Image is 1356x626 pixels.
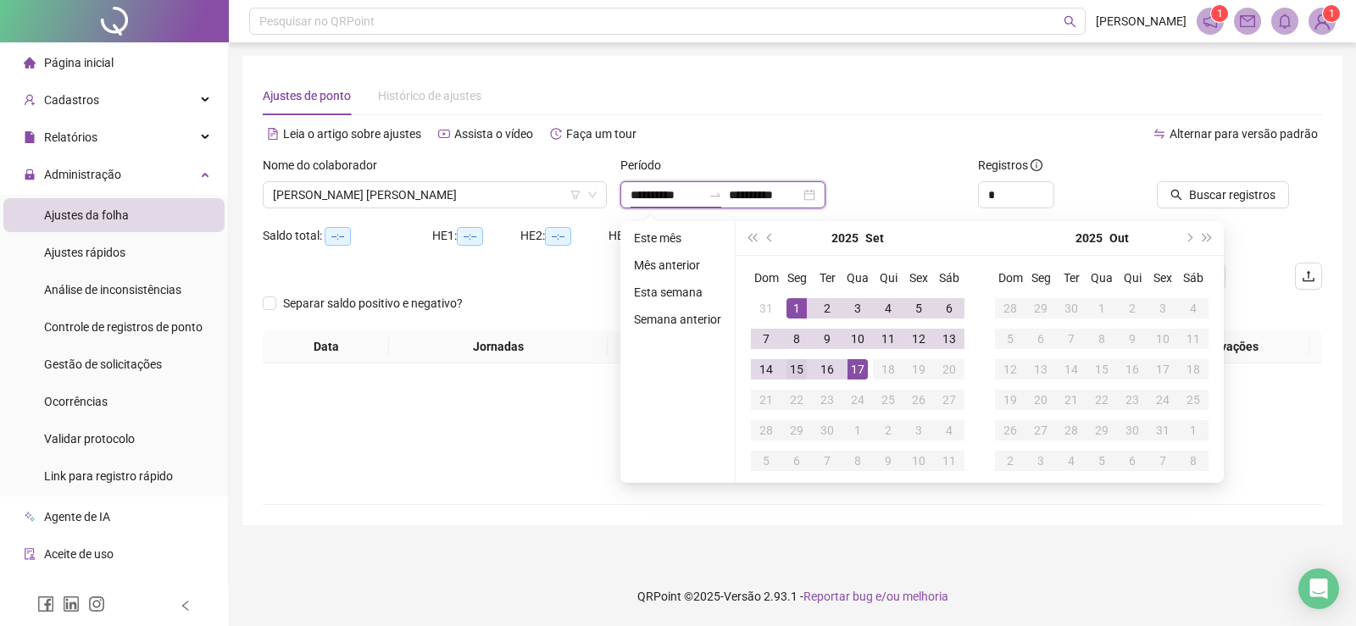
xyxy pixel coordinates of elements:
div: 13 [1031,359,1051,379]
td: 2025-09-03 [842,293,873,324]
span: 1 [1217,8,1223,19]
div: 23 [817,390,837,410]
span: Leia o artigo sobre ajustes [283,127,421,141]
div: 9 [1122,329,1142,349]
div: 9 [817,329,837,349]
span: instagram [88,596,105,612]
th: Qua [1086,263,1117,293]
td: 2025-09-17 [842,354,873,385]
div: 14 [1061,359,1081,379]
td: 2025-10-02 [1117,293,1148,324]
td: 2025-09-07 [751,324,781,354]
footer: QRPoint © 2025 - 2.93.1 - [229,567,1356,626]
th: Sáb [1178,263,1209,293]
td: 2025-10-11 [934,446,964,476]
div: 2 [1122,298,1142,319]
td: 2025-09-10 [842,324,873,354]
img: 79979 [1309,8,1335,34]
td: 2025-10-10 [1148,324,1178,354]
span: --:-- [545,227,571,246]
div: 15 [786,359,807,379]
div: 17 [847,359,868,379]
span: Atestado técnico [44,584,133,598]
td: 2025-09-18 [873,354,903,385]
div: 19 [1000,390,1020,410]
td: 2025-09-20 [934,354,964,385]
span: Agente de IA [44,510,110,524]
div: 22 [786,390,807,410]
td: 2025-11-02 [995,446,1025,476]
span: Aceite de uso [44,547,114,561]
th: Sáb [934,263,964,293]
td: 2025-10-01 [842,415,873,446]
div: 24 [847,390,868,410]
span: Registros [978,156,1042,175]
div: 27 [939,390,959,410]
button: Buscar registros [1157,181,1289,208]
div: 7 [756,329,776,349]
td: 2025-09-19 [903,354,934,385]
div: 6 [786,451,807,471]
div: 1 [786,298,807,319]
span: filter [570,190,581,200]
span: to [709,188,722,202]
div: 4 [1183,298,1203,319]
div: 15 [1092,359,1112,379]
span: swap [1153,128,1165,140]
span: upload [1302,269,1315,283]
span: left [180,600,192,612]
span: Buscar registros [1189,186,1275,204]
th: Ter [812,263,842,293]
li: Este mês [627,228,728,248]
span: Assista o vídeo [454,127,533,141]
td: 2025-11-01 [1178,415,1209,446]
td: 2025-10-08 [842,446,873,476]
td: 2025-10-23 [1117,385,1148,415]
div: 21 [756,390,776,410]
div: 4 [939,420,959,440]
td: 2025-09-12 [903,324,934,354]
div: 3 [1153,298,1173,319]
div: Histórico de ajustes [378,86,481,105]
td: 2025-10-30 [1117,415,1148,446]
div: Saldo total: [263,226,432,246]
td: 2025-10-12 [995,354,1025,385]
div: 21 [1061,390,1081,410]
td: 2025-09-06 [934,293,964,324]
div: HE 2: [520,226,609,246]
th: Sex [903,263,934,293]
span: Gestão de solicitações [44,357,162,371]
div: 9 [878,451,898,471]
div: 4 [878,298,898,319]
td: 2025-11-06 [1117,446,1148,476]
div: 2 [878,420,898,440]
div: HE 1: [432,226,520,246]
td: 2025-10-26 [995,415,1025,446]
td: 2025-10-03 [1148,293,1178,324]
div: 29 [786,420,807,440]
th: Seg [1025,263,1056,293]
td: 2025-10-09 [873,446,903,476]
td: 2025-10-04 [1178,293,1209,324]
td: 2025-09-26 [903,385,934,415]
span: Administração [44,168,121,181]
div: 24 [1153,390,1173,410]
td: 2025-10-03 [903,415,934,446]
div: 18 [1183,359,1203,379]
td: 2025-11-03 [1025,446,1056,476]
th: Qua [842,263,873,293]
span: Link para registro rápido [44,469,173,483]
span: --:-- [457,227,483,246]
span: Alternar para versão padrão [1170,127,1318,141]
div: 5 [1000,329,1020,349]
td: 2025-09-29 [781,415,812,446]
td: 2025-10-14 [1056,354,1086,385]
td: 2025-10-22 [1086,385,1117,415]
span: Relatórios [44,130,97,144]
div: 3 [1031,451,1051,471]
span: Faça um tour [566,127,636,141]
span: mail [1240,14,1255,29]
span: info-circle [1031,159,1042,171]
div: 25 [1183,390,1203,410]
td: 2025-11-08 [1178,446,1209,476]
